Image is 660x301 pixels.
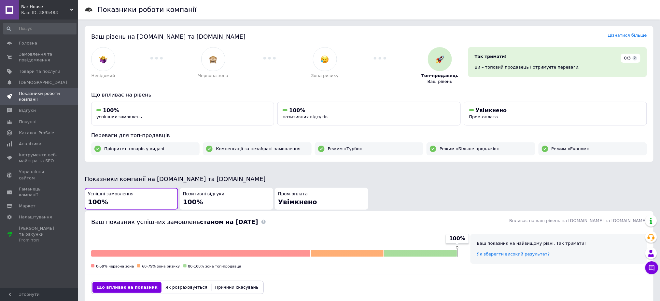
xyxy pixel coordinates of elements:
button: Успішні замовлення100% [85,188,178,210]
button: Що впливає на показник [92,282,161,293]
span: Замовлення та повідомлення [19,51,60,63]
span: Пром-оплата [278,191,308,197]
span: Топ-продавець [421,73,458,79]
span: Так тримати! [475,54,507,59]
div: Ваш ID: 3895483 [21,10,78,16]
span: Bar House [21,4,70,10]
span: 100% [289,107,305,113]
span: Режим «Більше продажів» [440,146,499,152]
span: 100% [88,198,108,206]
span: Що впливає на рівень [91,92,151,98]
span: Зона ризику [311,73,339,79]
span: Каталог ProSale [19,130,54,136]
span: Впливає на ваш рівень на [DOMAIN_NAME] та [DOMAIN_NAME] [509,218,647,223]
span: Увімкнено [476,107,507,113]
span: Ваш показник успішних замовлень [91,218,258,225]
div: 0/3 [621,54,640,63]
div: Prom топ [19,237,60,243]
span: Показники компанії на [DOMAIN_NAME] та [DOMAIN_NAME] [85,176,266,182]
span: 100% [449,235,465,242]
b: станом на [DATE] [200,218,258,225]
button: УвімкненоПром-оплата [464,102,647,125]
span: Налаштування [19,214,52,220]
button: Позитивні відгуки100% [180,188,273,210]
span: Пром-оплата [469,114,498,119]
button: Причини скасувань [211,282,262,293]
span: [PERSON_NAME] та рахунки [19,226,60,243]
span: Товари та послуги [19,69,60,74]
h1: Показники роботи компанії [98,6,197,14]
img: :see_no_evil: [209,55,217,63]
span: Переваги для топ-продавців [91,132,170,138]
span: 0-59% червона зона [96,264,134,268]
span: Режим «Економ» [552,146,589,152]
span: 100% [183,198,203,206]
span: позитивних відгуків [283,114,328,119]
span: Червона зона [198,73,228,79]
span: 80-100% зона топ-продавця [188,264,241,268]
input: Пошук [3,23,77,34]
span: успішних замовлень [96,114,142,119]
span: 60-79% зона ризику [142,264,180,268]
span: Відгуки [19,108,36,113]
button: Пром-оплатаУвімкнено [275,188,368,210]
span: Компенсації за незабрані замовлення [216,146,301,152]
span: Аналітика [19,141,41,147]
span: Показники роботи компанії [19,91,60,102]
span: [DEMOGRAPHIC_DATA] [19,80,67,85]
div: Ви – топовий продавець і отримуєте переваги. [475,64,640,70]
span: Увімкнено [278,198,317,206]
a: Як зберегти високий результат? [477,252,550,256]
span: Управління сайтом [19,169,60,181]
button: Чат з покупцем [645,261,658,274]
span: Ваш рівень [428,79,453,85]
img: :rocket: [436,55,444,63]
span: Інструменти веб-майстра та SEO [19,152,60,164]
div: Ваш показник на найвищому рівні. Так тримати! [477,241,640,246]
a: Дізнатися більше [608,33,647,38]
span: Покупці [19,119,36,125]
button: 100%позитивних відгуків [277,102,460,125]
span: Ваш рівень на [DOMAIN_NAME] та [DOMAIN_NAME] [91,33,246,40]
span: Гаманець компанії [19,186,60,198]
span: Маркет [19,203,35,209]
span: Головна [19,40,37,46]
span: Успішні замовлення [88,191,133,197]
img: :woman-shrugging: [99,55,107,63]
button: Як розраховується [161,282,211,293]
span: Пріоритет товарів у видачі [104,146,164,152]
span: 100% [103,107,119,113]
span: Режим «Турбо» [328,146,362,152]
span: Позитивні відгуки [183,191,224,197]
button: 100%успішних замовлень [91,102,274,125]
img: :disappointed_relieved: [321,55,329,63]
span: ? [633,56,637,60]
span: Невідомий [91,73,115,79]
